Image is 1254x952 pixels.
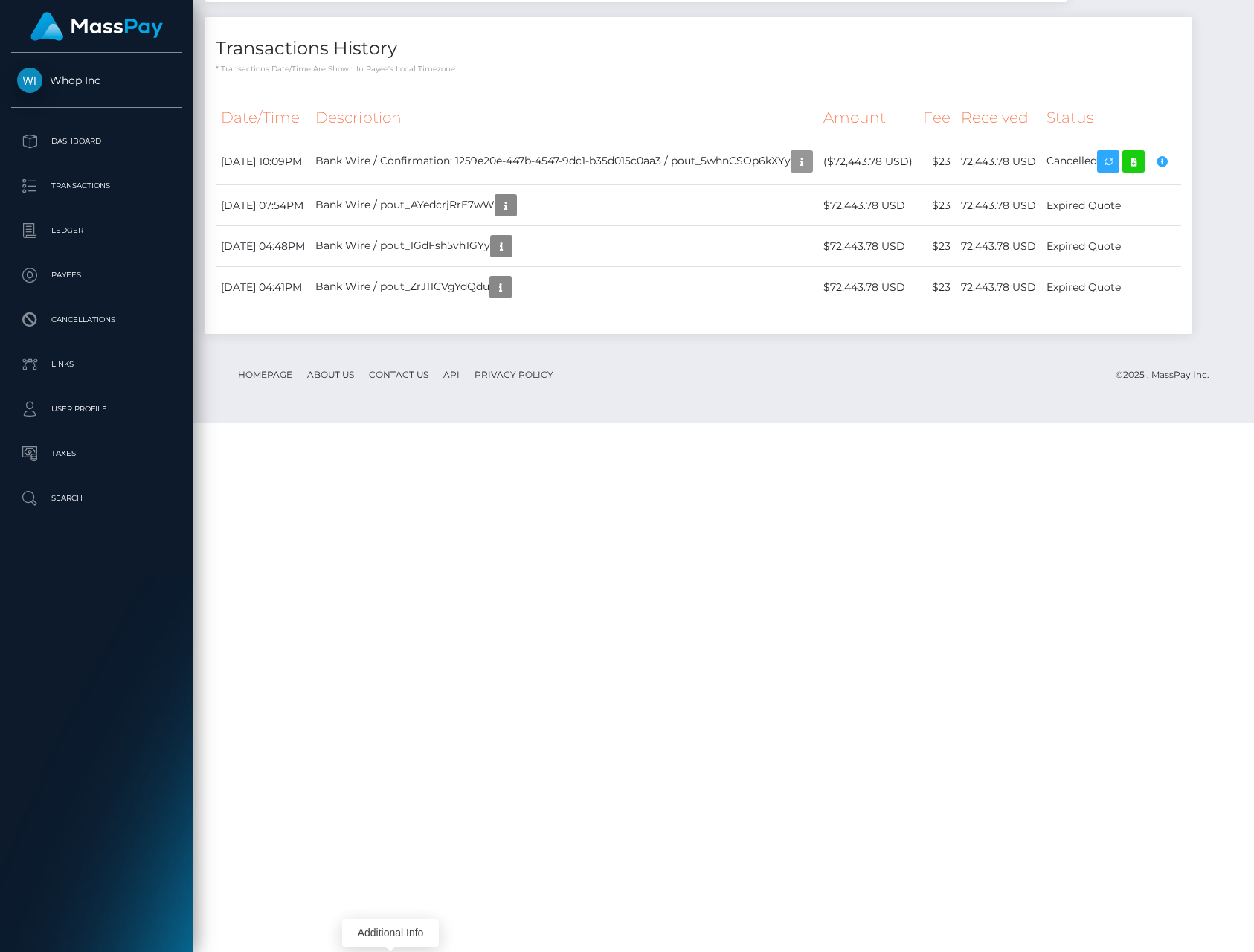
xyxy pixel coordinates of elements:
[17,219,176,242] p: Ledger
[11,167,182,205] a: Transactions
[310,138,818,185] td: Bank Wire / Confirmation: 1259e20e-447b-4547-9dc1-b35d015c0aa3 / pout_5whnCSOp6kXYy
[11,74,182,87] span: Whop Inc
[17,353,176,376] p: Links
[232,363,298,386] a: Homepage
[1041,226,1181,267] td: Expired Quote
[216,226,310,267] td: [DATE] 04:48PM
[918,97,956,138] th: Fee
[17,487,176,509] p: Search
[216,36,1181,62] h4: Transactions History
[956,226,1041,267] td: 72,443.78 USD
[818,226,918,267] td: $72,443.78 USD
[30,12,163,41] img: MassPay Logo
[1041,97,1181,138] th: Status
[11,480,182,517] a: Search
[1041,267,1181,308] td: Expired Quote
[17,264,176,286] p: Payees
[11,346,182,383] a: Links
[301,363,360,386] a: About Us
[216,63,1181,74] p: * Transactions date/time are shown in payee's local timezone
[17,443,176,465] p: Taxes
[956,97,1041,138] th: Received
[216,267,310,308] td: [DATE] 04:41PM
[310,267,818,308] td: Bank Wire / pout_ZrJ11CVgYdQdu
[1116,367,1221,383] div: © 2025 , MassPay Inc.
[818,138,918,185] td: ($72,443.78 USD)
[11,390,182,428] a: User Profile
[310,97,818,138] th: Description
[818,267,918,308] td: $72,443.78 USD
[918,267,956,308] td: $23
[17,175,176,197] p: Transactions
[1041,138,1181,185] td: Cancelled
[310,226,818,267] td: Bank Wire / pout_1GdFsh5vh1GYy
[310,185,818,226] td: Bank Wire / pout_AYedcrjRrE7wW
[437,363,466,386] a: API
[11,257,182,294] a: Payees
[1041,185,1181,226] td: Expired Quote
[11,212,182,249] a: Ledger
[216,185,310,226] td: [DATE] 07:54PM
[11,123,182,160] a: Dashboard
[918,226,956,267] td: $23
[17,398,176,420] p: User Profile
[216,97,310,138] th: Date/Time
[342,919,439,947] div: Additional Info
[956,267,1041,308] td: 72,443.78 USD
[17,68,42,93] img: Whop Inc
[918,185,956,226] td: $23
[918,138,956,185] td: $23
[17,309,176,331] p: Cancellations
[11,435,182,472] a: Taxes
[818,97,918,138] th: Amount
[469,363,559,386] a: Privacy Policy
[363,363,434,386] a: Contact Us
[956,185,1041,226] td: 72,443.78 USD
[216,138,310,185] td: [DATE] 10:09PM
[956,138,1041,185] td: 72,443.78 USD
[11,301,182,338] a: Cancellations
[818,185,918,226] td: $72,443.78 USD
[17,130,176,152] p: Dashboard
